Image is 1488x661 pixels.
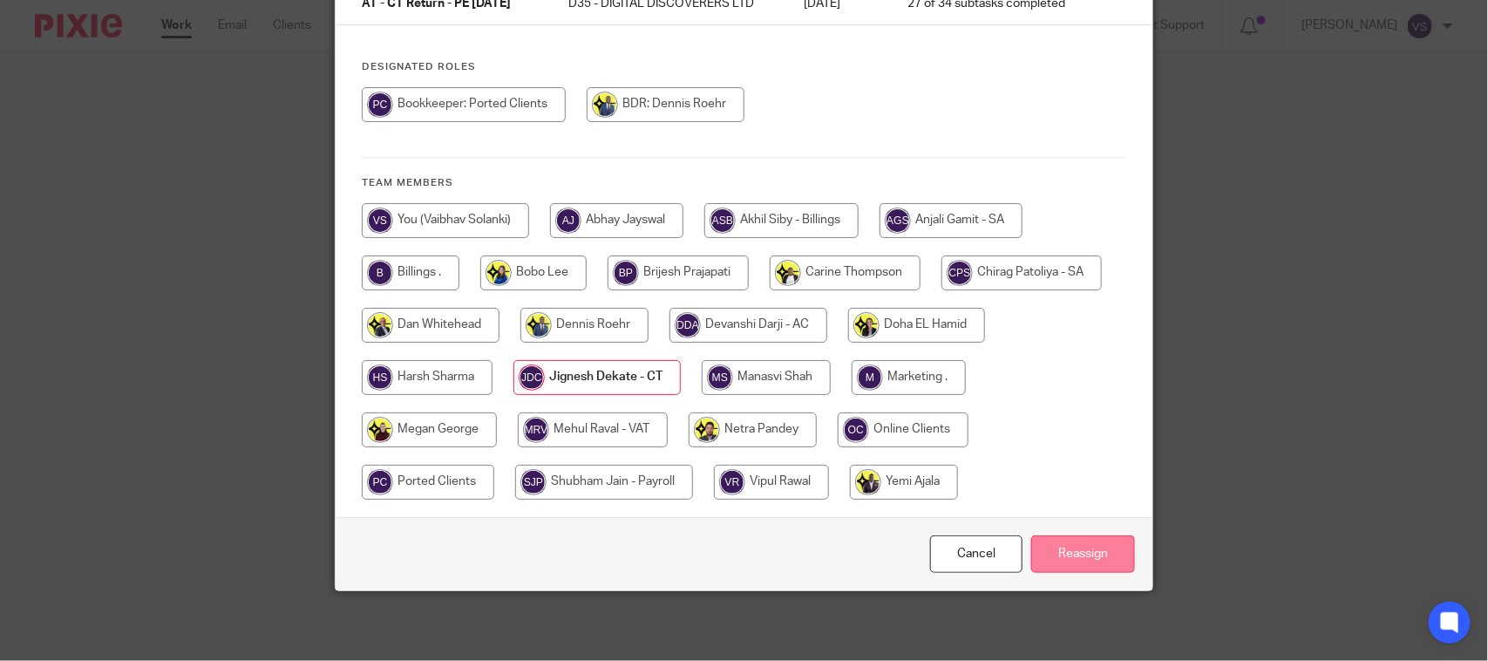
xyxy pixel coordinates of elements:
[1031,535,1135,573] input: Reassign
[362,176,1126,190] h4: Team members
[362,60,1126,74] h4: Designated Roles
[930,535,1023,573] a: Close this dialog window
